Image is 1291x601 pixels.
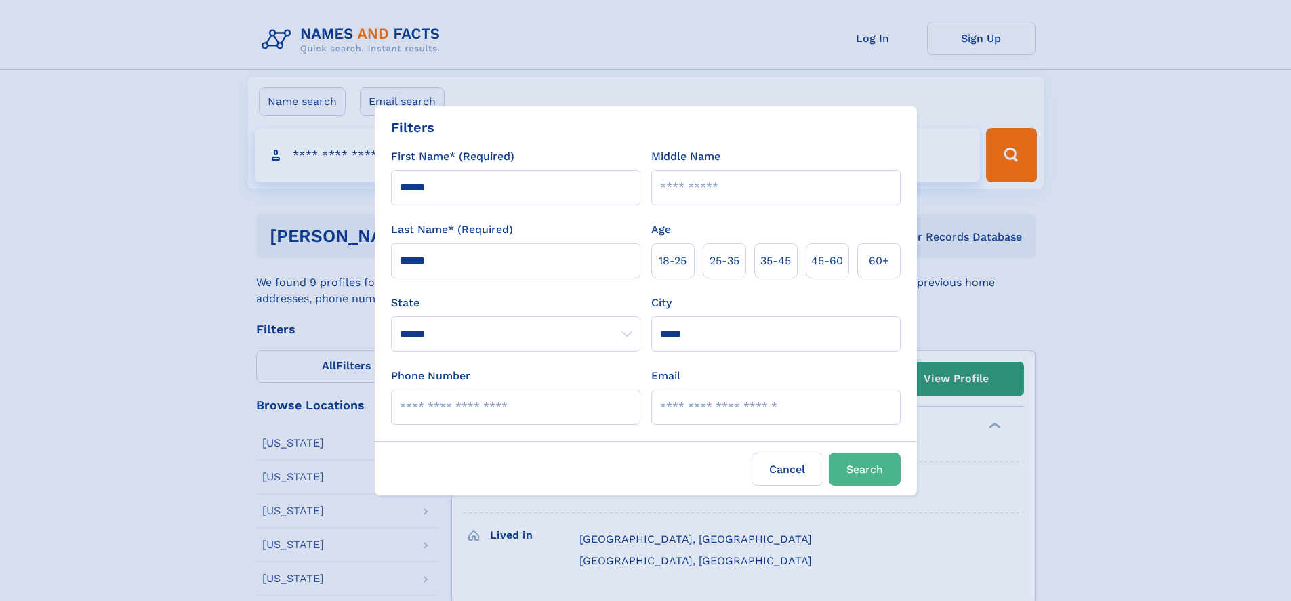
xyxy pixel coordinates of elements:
span: 45‑60 [811,253,843,269]
div: Filters [391,117,434,138]
label: Middle Name [651,148,720,165]
label: Cancel [752,453,823,486]
span: 18‑25 [659,253,687,269]
span: 35‑45 [760,253,791,269]
label: Last Name* (Required) [391,222,513,238]
label: Age [651,222,671,238]
label: City [651,295,672,311]
label: First Name* (Required) [391,148,514,165]
label: Email [651,368,680,384]
span: 60+ [869,253,889,269]
label: Phone Number [391,368,470,384]
span: 25‑35 [710,253,739,269]
label: State [391,295,640,311]
button: Search [829,453,901,486]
